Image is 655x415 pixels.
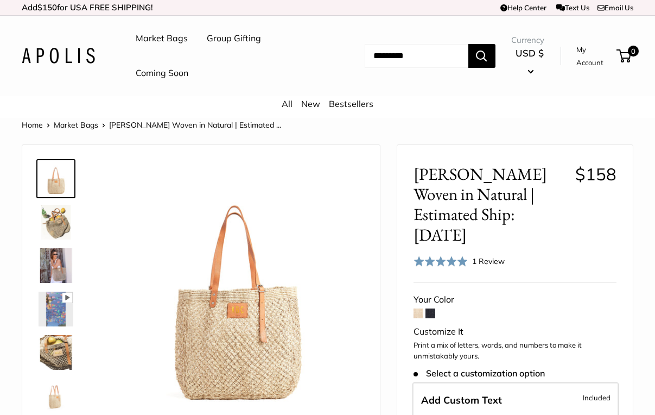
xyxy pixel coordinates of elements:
a: Mercado Woven in Natural | Estimated Ship: Oct. 19th [36,333,75,372]
img: Apolis [22,48,95,64]
img: Mercado Woven in Natural | Estimated Ship: Oct. 19th [39,205,73,240]
span: Add Custom Text [421,394,502,406]
span: $158 [575,164,616,185]
a: New [301,98,320,109]
button: Search [468,44,495,68]
a: Text Us [556,3,589,12]
img: Mercado Woven in Natural | Estimated Ship: Oct. 19th [39,161,73,196]
span: Currency [511,33,549,48]
span: Included [583,391,611,404]
span: USD $ [516,47,544,59]
span: 1 Review [472,256,505,266]
a: Market Bags [136,30,188,47]
span: Select a customization option [414,368,544,379]
a: Mercado Woven in Natural | Estimated Ship: Oct. 19th [36,246,75,285]
a: Mercado Woven in Natural | Estimated Ship: Oct. 19th [36,159,75,198]
img: Mercado Woven in Natural | Estimated Ship: Oct. 19th [39,292,73,326]
a: Mercado Woven in Natural | Estimated Ship: Oct. 19th [36,203,75,242]
a: 0 [618,49,631,62]
nav: Breadcrumb [22,118,281,132]
a: Help Center [500,3,546,12]
img: Mercado Woven in Natural | Estimated Ship: Oct. 19th [39,379,73,413]
a: Market Bags [54,120,98,130]
input: Search... [365,44,468,68]
button: USD $ [511,45,549,79]
a: Home [22,120,43,130]
a: Email Us [597,3,633,12]
a: Mercado Woven in Natural | Estimated Ship: Oct. 19th [36,290,75,329]
span: $150 [37,2,57,12]
p: Print a mix of letters, words, and numbers to make it unmistakably yours. [414,340,616,361]
a: All [282,98,292,109]
a: Bestsellers [329,98,373,109]
a: Group Gifting [207,30,261,47]
div: Customize It [414,324,616,340]
div: Your Color [414,292,616,308]
img: Mercado Woven in Natural | Estimated Ship: Oct. 19th [39,335,73,370]
span: 0 [628,46,639,56]
span: [PERSON_NAME] Woven in Natural | Estimated Ship: [DATE] [414,164,567,245]
span: [PERSON_NAME] Woven in Natural | Estimated ... [109,120,281,130]
a: Coming Soon [136,65,188,81]
img: Mercado Woven in Natural | Estimated Ship: Oct. 19th [39,248,73,283]
a: My Account [576,43,613,70]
